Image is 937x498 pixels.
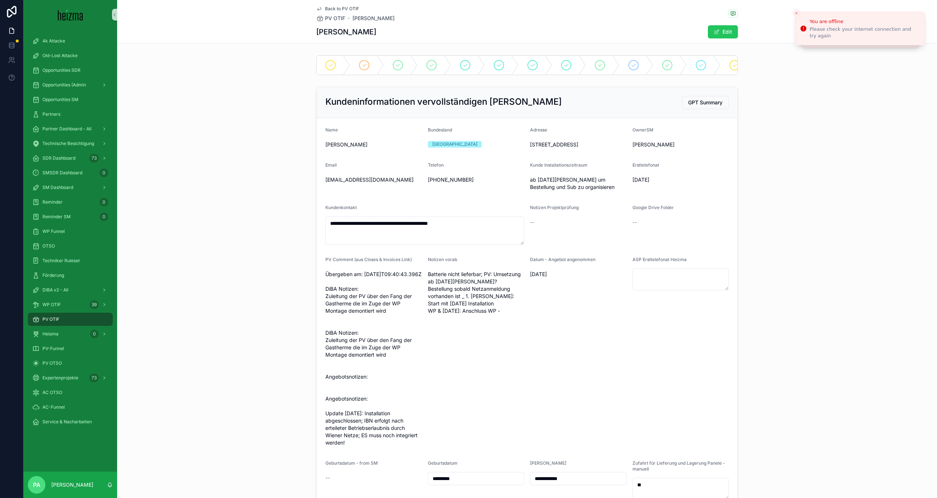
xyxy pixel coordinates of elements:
span: Bundesland [428,127,452,133]
a: Partners [28,108,113,121]
span: Geburtsdatum - from SM [325,460,378,466]
span: PA [33,480,40,489]
span: Partner Dashboard - All [42,126,92,132]
span: 4k Attacke [42,38,65,44]
span: Telefon [428,162,444,168]
span: Opportunities SDR [42,67,81,73]
span: Adresse [530,127,547,133]
span: DiBA v2 - All [42,287,68,293]
span: SDR Dashboard [42,155,75,161]
a: 4k Attacke [28,34,113,48]
span: -- [530,219,534,226]
span: AC OTSO [42,390,62,395]
span: PV OTIF [42,316,59,322]
span: Heiama [42,331,59,337]
div: Please check your internet connection and try again [810,26,919,39]
div: 0 [100,212,108,221]
span: PV OTSO [42,360,62,366]
span: Batterie nicht lieferbar; PV: Umsetzung ab [DATE][PERSON_NAME]? Bestellung sobald Netzanmeldung v... [428,271,525,315]
a: Partner Dashboard - All [28,122,113,135]
span: Geburtsdatum [428,460,458,466]
span: Old-Lost Attacke [42,53,78,59]
span: ab [DATE][PERSON_NAME] um Bestellung und Sub zu organisieren [530,176,627,191]
span: Technische Besichtigung [42,141,94,146]
div: You are offline [810,18,919,25]
a: PV OTIF [316,15,345,22]
span: Datum - Angebot angenommen [530,257,596,262]
span: [DATE] [632,176,729,183]
span: [STREET_ADDRESS] [530,141,627,148]
div: [GEOGRAPHIC_DATA] [432,141,477,148]
a: Service & Nacharbeiten [28,415,113,428]
h1: [PERSON_NAME] [316,27,376,37]
a: PV OTIF [28,313,113,326]
a: [PERSON_NAME] [352,15,395,22]
span: [PERSON_NAME] [632,141,729,148]
span: Ersttelefonat [632,162,659,168]
span: Google Drive Folder [632,205,674,210]
span: OwnerSM [632,127,653,133]
span: Service & Nacharbeiten [42,419,92,425]
a: SM Dashboard [28,181,113,194]
span: Back to PV OTIF [325,6,359,12]
span: Notizen vorab [428,257,457,262]
span: -- [632,219,637,226]
span: GPT Summary [688,99,723,106]
a: PV-Funnel [28,342,113,355]
a: WP OTIF39 [28,298,113,311]
div: 39 [89,300,99,309]
span: Opportunities (Admin [42,82,86,88]
span: Reminder [42,199,63,205]
div: 73 [89,373,99,382]
span: WP OTIF [42,302,61,308]
span: Email [325,162,337,168]
a: Opportunities SM [28,93,113,106]
span: [EMAIL_ADDRESS][DOMAIN_NAME] [325,176,422,183]
span: OTSO [42,243,55,249]
a: AC OTSO [28,386,113,399]
span: PV Comment (aus Closes & Invoices Link) [325,257,412,262]
span: ASP Ersttelefonat Heizma [632,257,687,262]
span: Opportunities SM [42,97,78,103]
a: OTSO [28,239,113,253]
div: 0 [90,330,99,338]
a: PV OTSO [28,357,113,370]
a: Reminder0 [28,196,113,209]
span: -- [325,474,330,482]
a: Expertenprojekte73 [28,371,113,384]
span: Übergeben am: [DATE]T09:40:43.396Z DiBA Notizen: Zuleitung der PV über den Fang der Gastherme die... [325,271,422,446]
span: Notizen Projektprüfung [530,205,579,210]
span: Name [325,127,338,133]
div: 73 [89,154,99,163]
div: 0 [100,168,108,177]
p: [PERSON_NAME] [51,481,93,488]
span: SM Dashboard [42,185,73,190]
a: SMSDR Dashboard0 [28,166,113,179]
a: DiBA v2 - All [28,283,113,297]
a: SDR Dashboard73 [28,152,113,165]
span: Techniker Ruleset [42,258,80,264]
a: Technische Besichtigung [28,137,113,150]
h2: Kundeninformationen vervollständigen [PERSON_NAME] [325,96,562,108]
span: [DATE] [530,271,627,278]
a: Techniker Ruleset [28,254,113,267]
a: Back to PV OTIF [316,6,359,12]
span: [PERSON_NAME] [530,460,566,466]
span: SMSDR Dashboard [42,170,82,176]
span: [PHONE_NUMBER] [428,176,525,183]
div: scrollable content [23,29,117,438]
span: Kundenkontakt [325,205,357,210]
button: Edit [708,25,738,38]
span: Förderung [42,272,64,278]
div: 0 [100,198,108,207]
span: WP Funnel [42,228,65,234]
a: Förderung [28,269,113,282]
img: App logo [58,9,83,21]
a: WP Funnel [28,225,113,238]
span: Kunde Installationszeitraum [530,162,587,168]
a: Reminder SM0 [28,210,113,223]
a: Opportunities (Admin [28,78,113,92]
span: [PERSON_NAME] [325,141,422,148]
span: Reminder SM [42,214,71,220]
